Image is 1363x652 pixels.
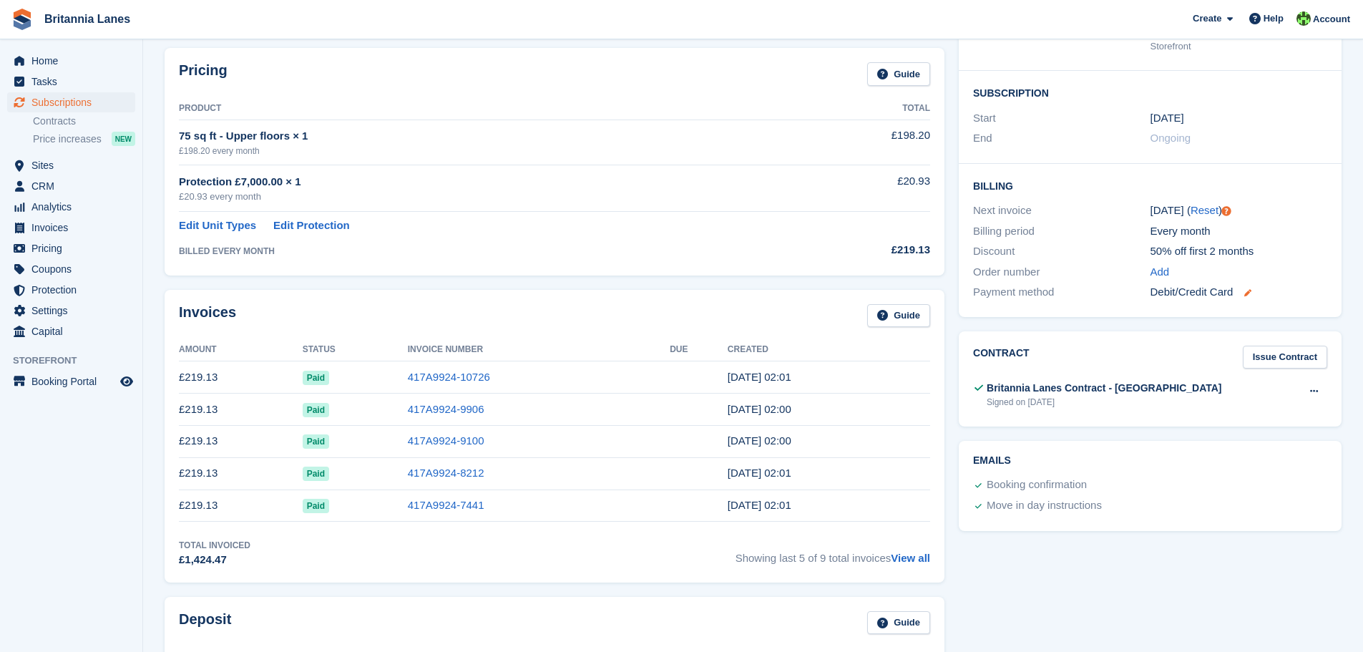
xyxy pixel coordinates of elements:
a: Guide [867,611,930,635]
a: 417A9924-8212 [408,467,484,479]
a: 417A9924-7441 [408,499,484,511]
span: Paid [303,403,329,417]
div: Start [973,110,1150,127]
div: Order number [973,264,1150,281]
div: Britannia Lanes Contract - [GEOGRAPHIC_DATA] [987,381,1222,396]
td: £20.93 [791,165,930,212]
a: View all [891,552,930,564]
div: 75 sq ft - Upper floors × 1 [179,128,791,145]
a: menu [7,321,135,341]
div: NEW [112,132,135,146]
div: Booking confirmation [987,477,1087,494]
span: Sites [31,155,117,175]
time: 2025-07-15 01:00:56 UTC [728,403,791,415]
span: Price increases [33,132,102,146]
span: Paid [303,467,329,481]
span: Settings [31,301,117,321]
a: Guide [867,62,930,86]
th: Product [179,97,791,120]
h2: Pricing [179,62,228,86]
span: Pricing [31,238,117,258]
a: menu [7,218,135,238]
span: Help [1264,11,1284,26]
a: menu [7,197,135,217]
a: 417A9924-9100 [408,434,484,447]
div: End [973,130,1150,147]
a: Britannia Lanes [39,7,136,31]
a: Preview store [118,373,135,390]
span: Analytics [31,197,117,217]
span: Booking Portal [31,371,117,391]
a: Edit Protection [273,218,350,234]
span: Invoices [31,218,117,238]
h2: Contract [973,346,1030,369]
td: £219.13 [179,425,303,457]
th: Status [303,339,408,361]
div: Storefront [1151,39,1327,54]
div: £198.20 every month [179,145,791,157]
a: menu [7,238,135,258]
div: Total Invoiced [179,539,250,552]
a: menu [7,176,135,196]
time: 2025-01-15 01:00:00 UTC [1151,110,1184,127]
div: [DATE] ( ) [1151,203,1327,219]
th: Amount [179,339,303,361]
span: Paid [303,434,329,449]
div: £219.13 [791,242,930,258]
th: Invoice Number [408,339,670,361]
a: Issue Contract [1243,346,1327,369]
td: £219.13 [179,457,303,490]
h2: Emails [973,455,1327,467]
a: Edit Unit Types [179,218,256,234]
div: Debit/Credit Card [1151,284,1327,301]
td: £198.20 [791,120,930,165]
td: £219.13 [179,361,303,394]
a: menu [7,280,135,300]
span: Tasks [31,72,117,92]
a: 417A9924-10726 [408,371,490,383]
span: CRM [31,176,117,196]
h2: Invoices [179,304,236,328]
time: 2025-05-15 01:01:04 UTC [728,467,791,479]
div: Tooltip anchor [1220,205,1233,218]
a: Guide [867,304,930,328]
span: Paid [303,499,329,513]
div: Billing period [973,223,1150,240]
span: Home [31,51,117,71]
a: Add [1151,264,1170,281]
span: Paid [303,371,329,385]
a: menu [7,155,135,175]
span: Subscriptions [31,92,117,112]
span: Coupons [31,259,117,279]
div: £1,424.47 [179,552,250,568]
span: Showing last 5 of 9 total invoices [736,539,930,568]
div: Every month [1151,223,1327,240]
span: Protection [31,280,117,300]
a: 417A9924-9906 [408,403,484,415]
a: menu [7,259,135,279]
a: menu [7,371,135,391]
h2: Billing [973,178,1327,193]
a: Reset [1191,204,1218,216]
a: menu [7,301,135,321]
div: Protection £7,000.00 × 1 [179,174,791,190]
a: menu [7,92,135,112]
th: Total [791,97,930,120]
h2: Deposit [179,611,231,635]
th: Due [670,339,728,361]
span: Capital [31,321,117,341]
img: stora-icon-8386f47178a22dfd0bd8f6a31ec36ba5ce8667c1dd55bd0f319d3a0aa187defe.svg [11,9,33,30]
td: £219.13 [179,394,303,426]
span: Account [1313,12,1350,26]
div: Move in day instructions [987,497,1102,515]
div: 50% off first 2 months [1151,243,1327,260]
div: Signed on [DATE] [987,396,1222,409]
td: £219.13 [179,490,303,522]
div: Payment method [973,284,1150,301]
a: menu [7,51,135,71]
a: Price increases NEW [33,131,135,147]
a: Contracts [33,115,135,128]
time: 2025-08-15 01:01:21 UTC [728,371,791,383]
img: Robert Parr [1296,11,1311,26]
span: Storefront [13,354,142,368]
